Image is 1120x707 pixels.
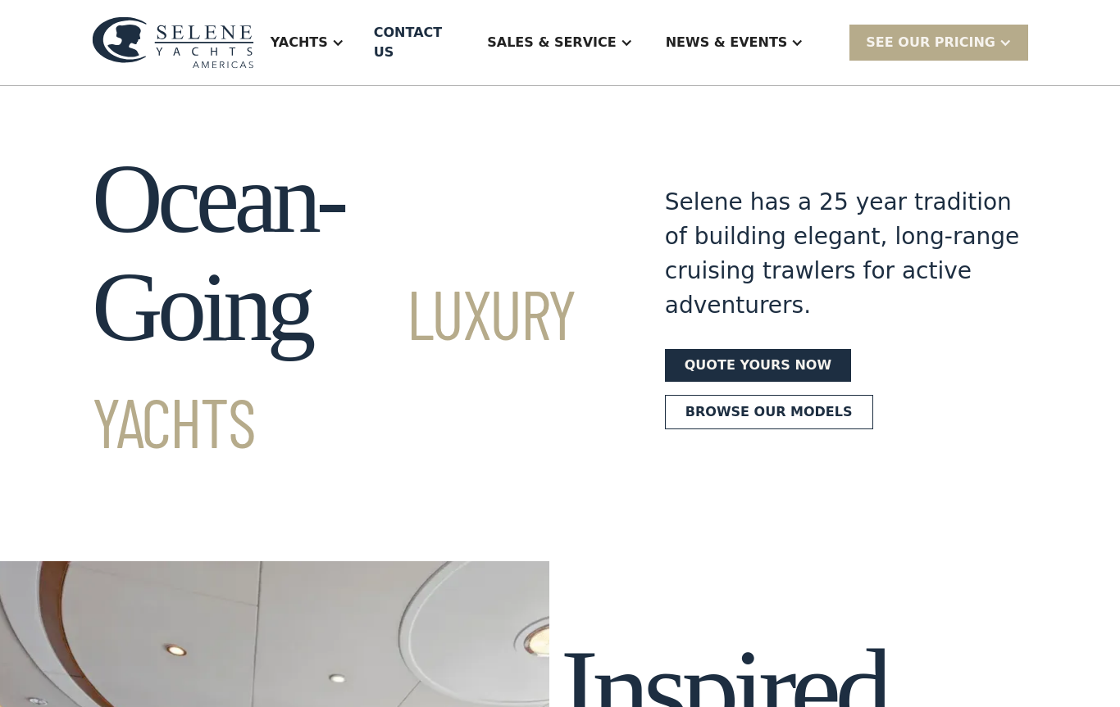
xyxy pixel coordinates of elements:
[666,33,788,52] div: News & EVENTS
[92,145,606,469] h1: Ocean-Going
[849,25,1028,60] div: SEE Our Pricing
[665,185,1028,323] div: Selene has a 25 year tradition of building elegant, long-range cruising trawlers for active adven...
[92,271,576,462] span: Luxury Yachts
[254,10,361,75] div: Yachts
[471,10,649,75] div: Sales & Service
[374,23,458,62] div: Contact US
[665,395,873,429] a: Browse our models
[866,33,995,52] div: SEE Our Pricing
[92,16,254,69] img: logo
[649,10,821,75] div: News & EVENTS
[271,33,328,52] div: Yachts
[487,33,616,52] div: Sales & Service
[665,349,851,382] a: Quote yours now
